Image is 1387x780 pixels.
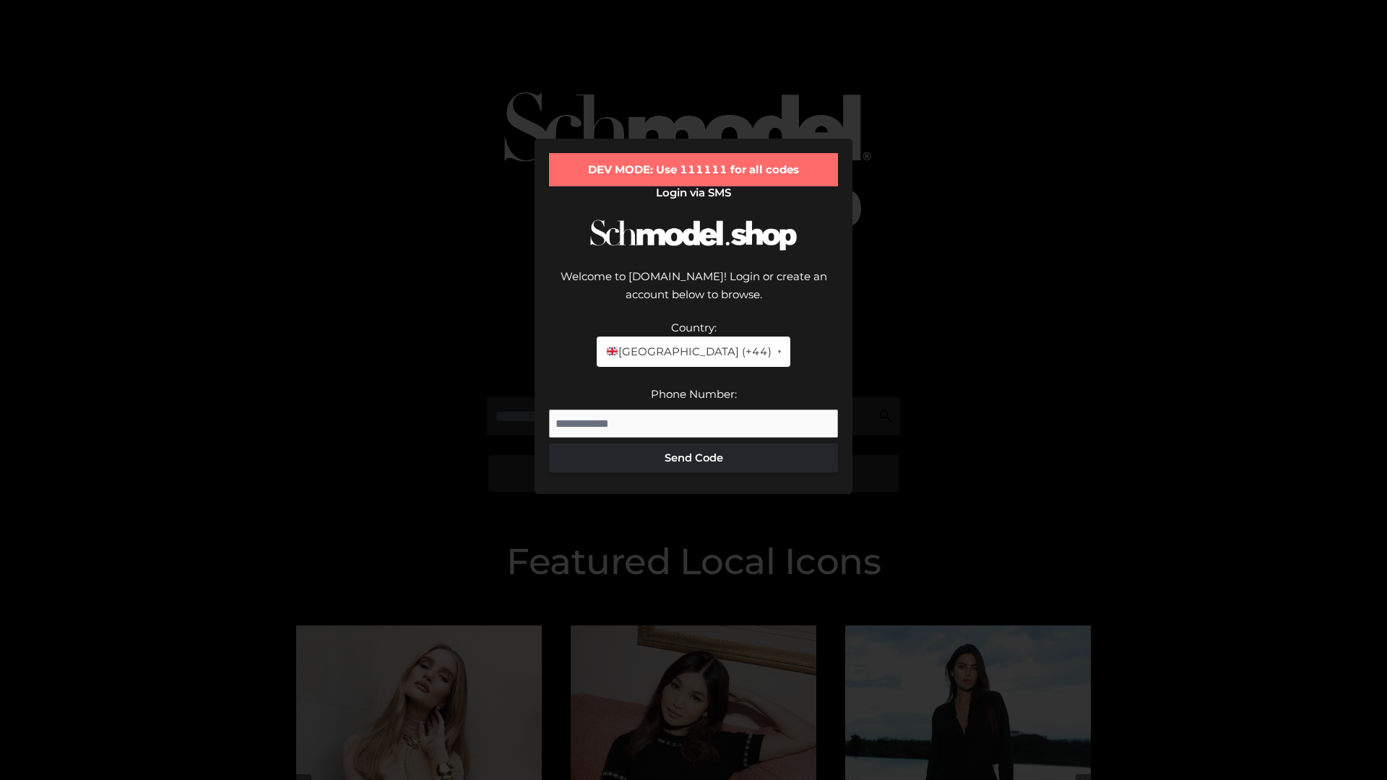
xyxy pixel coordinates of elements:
button: Send Code [549,443,838,472]
div: DEV MODE: Use 111111 for all codes [549,153,838,186]
img: 🇬🇧 [607,346,618,357]
label: Phone Number: [651,387,737,401]
h2: Login via SMS [549,186,838,199]
span: [GEOGRAPHIC_DATA] (+44) [605,342,771,361]
img: Schmodel Logo [585,207,802,264]
label: Country: [671,321,717,334]
div: Welcome to [DOMAIN_NAME]! Login or create an account below to browse. [549,267,838,318]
